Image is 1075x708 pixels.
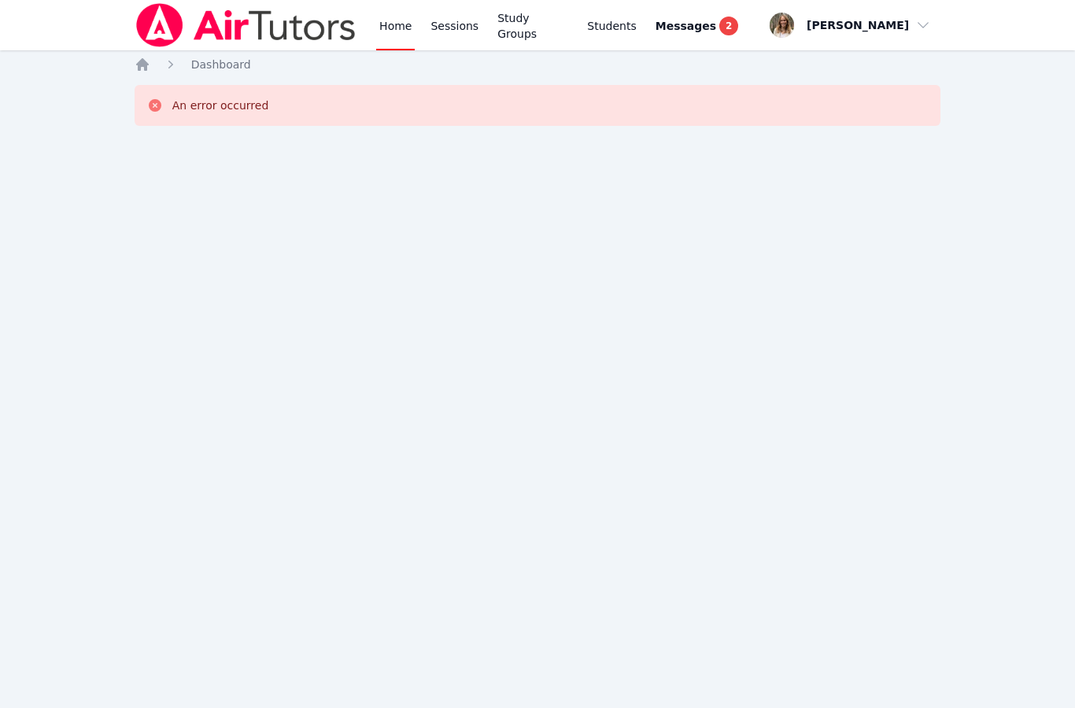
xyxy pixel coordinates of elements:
[135,3,357,47] img: Air Tutors
[135,57,941,72] nav: Breadcrumb
[191,57,251,72] a: Dashboard
[656,18,716,34] span: Messages
[191,58,251,71] span: Dashboard
[719,17,738,35] span: 2
[172,98,269,113] div: An error occurred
